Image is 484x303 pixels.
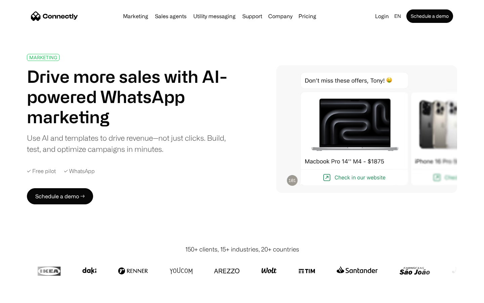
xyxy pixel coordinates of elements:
[7,291,40,301] aside: Language selected: English
[394,11,401,21] div: en
[240,13,265,19] a: Support
[64,168,95,174] div: ✓ WhatsApp
[27,132,235,155] div: Use AI and templates to drive revenue—not just clicks. Build, test, and optimize campaigns in min...
[191,13,238,19] a: Utility messaging
[29,55,57,60] div: MARKETING
[27,188,93,204] a: Schedule a demo →
[296,13,319,19] a: Pricing
[268,11,292,21] div: Company
[185,245,299,254] div: 150+ clients, 15+ industries, 20+ countries
[13,291,40,301] ul: Language list
[372,11,392,21] a: Login
[120,13,151,19] a: Marketing
[152,13,189,19] a: Sales agents
[406,9,453,23] a: Schedule a demo
[27,66,235,127] h1: Drive more sales with AI-powered WhatsApp marketing
[27,168,56,174] div: ✓ Free pilot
